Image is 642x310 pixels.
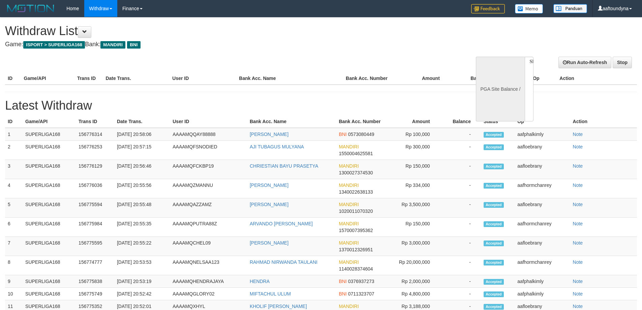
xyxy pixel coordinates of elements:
img: panduan.png [553,4,587,13]
a: [PERSON_NAME] [250,240,288,246]
td: SUPERLIGA168 [23,237,76,256]
a: Note [573,182,583,188]
span: 1370012326951 [339,247,373,252]
a: ARVANDO [PERSON_NAME] [250,221,313,226]
td: 156776129 [76,160,114,179]
td: 156775594 [76,198,114,218]
th: Trans ID [76,115,114,128]
td: 156775838 [76,275,114,288]
a: RAHMAD NIRWANDA TAULANI [250,259,317,265]
td: [DATE] 20:52:42 [114,288,170,300]
th: Action [570,115,637,128]
td: - [440,256,481,275]
span: 1340022638133 [339,189,373,195]
td: aafloebrany [515,237,570,256]
span: Accepted [484,291,504,297]
td: [DATE] 20:53:53 [114,256,170,275]
th: Bank Acc. Number [336,115,388,128]
th: Status [481,115,515,128]
span: 1300027374530 [339,170,373,175]
td: Rp 150,000 [388,160,440,179]
td: SUPERLIGA168 [23,128,76,141]
a: MIFTACHUL ULUM [250,291,291,297]
span: BNI [339,279,346,284]
td: SUPERLIGA168 [23,256,76,275]
td: SUPERLIGA168 [23,141,76,160]
th: ID [5,115,23,128]
span: 0573080449 [348,132,374,137]
td: aafhormchanrey [515,218,570,237]
td: Rp 334,000 [388,179,440,198]
td: 156775595 [76,237,114,256]
td: Rp 3,000,000 [388,237,440,256]
th: Bank Acc. Name [236,72,343,85]
td: [DATE] 20:55:56 [114,179,170,198]
td: 2 [5,141,23,160]
span: Accepted [484,241,504,246]
td: [DATE] 20:57:15 [114,141,170,160]
span: MANDIRI [339,163,359,169]
span: MANDIRI [100,41,125,49]
td: [DATE] 20:56:46 [114,160,170,179]
td: 156776253 [76,141,114,160]
th: Action [557,72,637,85]
span: Accepted [484,164,504,169]
span: Accepted [484,304,504,310]
td: [DATE] 20:58:06 [114,128,170,141]
td: - [440,288,481,300]
td: 156775749 [76,288,114,300]
span: 1550004625581 [339,151,373,156]
td: SUPERLIGA168 [23,160,76,179]
span: Accepted [484,221,504,227]
td: aafhormchanrey [515,256,570,275]
th: Bank Acc. Name [247,115,336,128]
td: 7 [5,237,23,256]
td: AAAAMQAZZAMZ [170,198,247,218]
a: Note [573,240,583,246]
a: Note [573,132,583,137]
td: [DATE] 20:55:22 [114,237,170,256]
a: Note [573,259,583,265]
td: 156776036 [76,179,114,198]
td: aafphalkimly [515,275,570,288]
span: MANDIRI [339,259,359,265]
span: 1140028374604 [339,266,373,272]
th: Op [530,72,557,85]
td: 4 [5,179,23,198]
td: AAAAMQCHEL09 [170,237,247,256]
span: MANDIRI [339,304,359,309]
h1: Latest Withdraw [5,99,637,112]
td: Rp 2,000,000 [388,275,440,288]
span: MANDIRI [339,182,359,188]
td: AAAAMQFCKBP19 [170,160,247,179]
a: KHOLIF [PERSON_NAME] [250,304,307,309]
td: AAAAMQPUTRA88Z [170,218,247,237]
img: Feedback.jpg [471,4,505,13]
span: Accepted [484,279,504,285]
a: Note [573,202,583,207]
span: MANDIRI [339,221,359,226]
td: AAAAMQZMANNU [170,179,247,198]
td: [DATE] 20:55:48 [114,198,170,218]
td: AAAAMQFSNODIED [170,141,247,160]
span: Accepted [484,144,504,150]
td: Rp 3,500,000 [388,198,440,218]
a: AJI TUBAGUS MULYANA [250,144,304,149]
a: Note [573,304,583,309]
td: 8 [5,256,23,275]
th: Amount [388,115,440,128]
td: - [440,128,481,141]
td: 10 [5,288,23,300]
th: Game/API [23,115,76,128]
td: SUPERLIGA168 [23,198,76,218]
td: Rp 20,000,000 [388,256,440,275]
h1: Withdraw List [5,24,421,38]
td: Rp 300,000 [388,141,440,160]
td: [DATE] 20:53:19 [114,275,170,288]
td: - [440,275,481,288]
span: ISPORT > SUPERLIGA168 [23,41,85,49]
td: 156776314 [76,128,114,141]
td: 3 [5,160,23,179]
a: Note [573,144,583,149]
img: MOTION_logo.png [5,3,56,13]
